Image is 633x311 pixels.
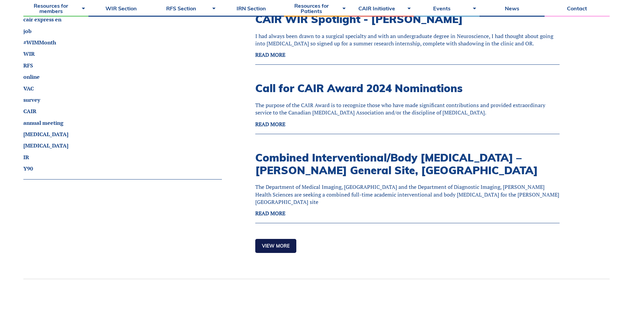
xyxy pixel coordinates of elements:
[255,183,560,206] p: The Department of Medical Imaging, [GEOGRAPHIC_DATA] and the Department of Diagnostic Imaging, [P...
[23,130,68,138] a: [MEDICAL_DATA]
[255,120,285,128] strong: READ MORE
[23,153,29,161] a: IR
[255,210,285,217] strong: READ MORE
[23,16,61,23] a: cair express en
[255,81,462,95] a: Call for CAIR Award 2024 Nominations
[23,119,63,126] a: annual meeting
[23,85,34,92] a: VAC
[23,165,33,172] a: Y90
[23,142,68,149] a: [MEDICAL_DATA]
[23,50,35,57] a: WIR
[255,12,463,26] a: CAIR WIR Spotlight - [PERSON_NAME]
[23,96,40,103] a: survey
[255,211,285,216] a: READ MORE
[23,27,31,35] a: job
[255,32,560,47] p: I had always been drawn to a surgical specialty and with an undergraduate degree in Neuroscience,...
[23,62,33,69] a: RFS
[255,51,285,58] strong: READ MORE
[255,101,560,116] p: The purpose of the CAIR Award is to recognize those who have made significant contributions and p...
[255,239,296,253] a: View more
[23,107,36,115] a: CAIR
[255,52,285,58] a: READ MORE
[255,151,538,177] a: Combined Interventional/Body [MEDICAL_DATA] – [PERSON_NAME] General Site, [GEOGRAPHIC_DATA]
[255,122,285,127] a: READ MORE
[23,73,40,80] a: online
[23,39,56,46] a: #WIMMonth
